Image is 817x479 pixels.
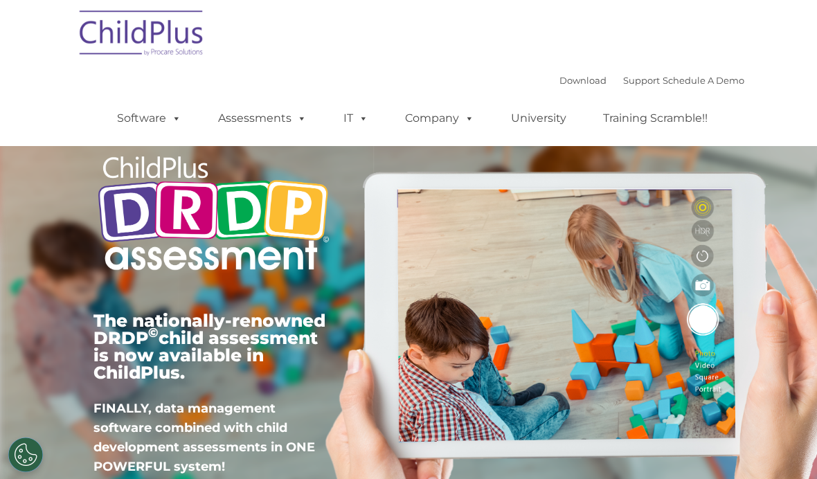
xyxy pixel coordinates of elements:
[148,325,159,341] sup: ©
[93,142,333,288] img: Copyright - DRDP Logo Light
[93,310,325,383] span: The nationally-renowned DRDP child assessment is now available in ChildPlus.
[103,105,195,132] a: Software
[497,105,580,132] a: University
[623,75,660,86] a: Support
[73,1,211,70] img: ChildPlus by Procare Solutions
[8,437,43,472] button: Cookies Settings
[559,75,607,86] a: Download
[330,105,382,132] a: IT
[204,105,321,132] a: Assessments
[589,105,721,132] a: Training Scramble!!
[663,75,744,86] a: Schedule A Demo
[559,75,744,86] font: |
[93,401,315,474] span: FINALLY, data management software combined with child development assessments in ONE POWERFUL sys...
[391,105,488,132] a: Company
